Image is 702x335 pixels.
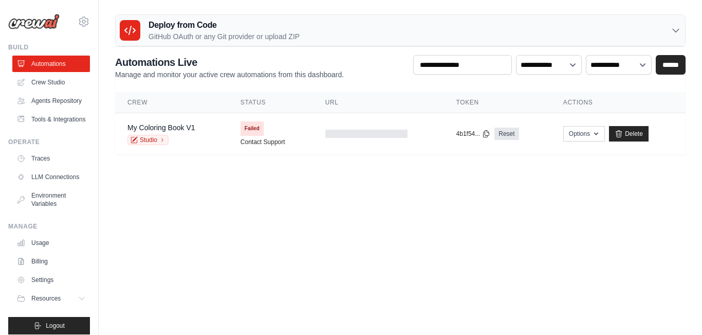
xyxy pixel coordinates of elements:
[8,138,90,146] div: Operate
[12,169,90,185] a: LLM Connections
[563,126,605,142] button: Options
[12,290,90,307] button: Resources
[241,121,264,136] span: Failed
[228,92,313,113] th: Status
[12,56,90,72] a: Automations
[12,187,90,212] a: Environment Variables
[12,272,90,288] a: Settings
[149,19,300,31] h3: Deploy from Code
[31,294,61,303] span: Resources
[8,43,90,51] div: Build
[456,130,491,138] button: 4b1f54...
[12,150,90,167] a: Traces
[127,135,169,145] a: Studio
[115,92,228,113] th: Crew
[12,74,90,91] a: Crew Studio
[149,31,300,42] p: GitHub OAuth or any Git provider or upload ZIP
[12,253,90,270] a: Billing
[8,317,90,334] button: Logout
[241,138,285,146] a: Contact Support
[127,124,195,132] a: My Coloring Book V1
[115,55,344,69] h2: Automations Live
[609,126,649,142] a: Delete
[46,322,65,330] span: Logout
[12,235,90,251] a: Usage
[313,92,444,113] th: URL
[8,14,60,29] img: Logo
[12,111,90,128] a: Tools & Integrations
[12,93,90,109] a: Agents Repository
[551,92,686,113] th: Actions
[8,222,90,231] div: Manage
[444,92,551,113] th: Token
[494,128,519,140] a: Reset
[115,69,344,80] p: Manage and monitor your active crew automations from this dashboard.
